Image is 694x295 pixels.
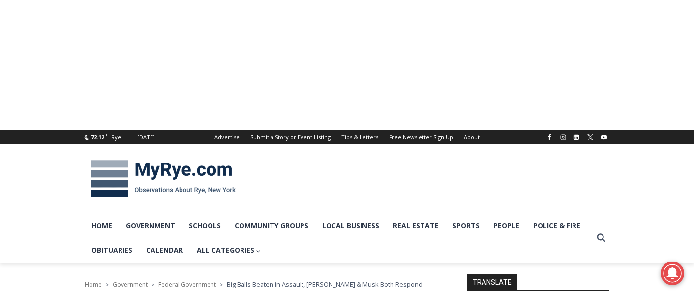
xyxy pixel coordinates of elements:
[106,132,108,137] span: F
[446,213,486,238] a: Sports
[384,130,458,144] a: Free Newsletter Sign Up
[85,280,102,289] a: Home
[467,274,517,290] strong: TRANSLATE
[526,213,587,238] a: Police & Fire
[220,281,223,288] span: >
[113,280,148,289] a: Government
[85,213,592,263] nav: Primary Navigation
[197,245,261,256] span: All Categories
[486,213,526,238] a: People
[209,130,245,144] a: Advertise
[106,281,109,288] span: >
[190,238,268,262] a: All Categories
[245,130,336,144] a: Submit a Story or Event Listing
[182,213,228,238] a: Schools
[85,153,242,204] img: MyRye.com
[85,238,139,262] a: Obituaries
[137,133,155,142] div: [DATE]
[85,213,119,238] a: Home
[119,213,182,238] a: Government
[592,229,610,247] button: View Search Form
[209,130,485,144] nav: Secondary Navigation
[315,213,386,238] a: Local Business
[336,130,384,144] a: Tips & Letters
[91,133,104,141] span: 72.12
[598,131,610,143] a: YouTube
[228,213,315,238] a: Community Groups
[557,131,569,143] a: Instagram
[584,131,596,143] a: X
[386,213,446,238] a: Real Estate
[158,280,216,289] a: Federal Government
[543,131,555,143] a: Facebook
[571,131,582,143] a: Linkedin
[139,238,190,262] a: Calendar
[111,133,121,142] div: Rye
[227,280,422,289] span: Big Balls Beaten in Assault, [PERSON_NAME] & Musk Both Respond
[85,279,441,289] nav: Breadcrumbs
[151,281,154,288] span: >
[458,130,485,144] a: About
